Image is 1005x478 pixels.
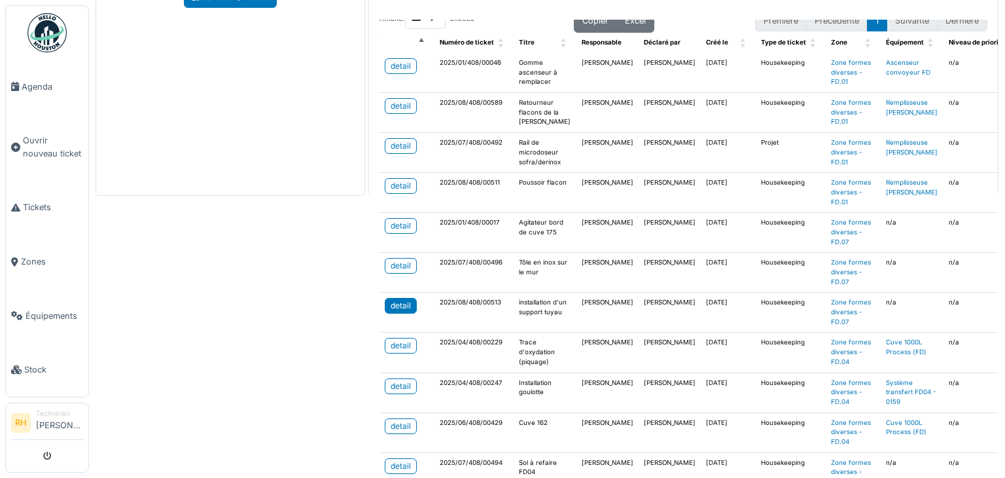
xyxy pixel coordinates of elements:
td: n/a [881,253,943,293]
span: Titre [519,39,535,46]
td: [PERSON_NAME] [576,333,639,373]
a: detail [385,258,417,274]
td: Installation goulotte [514,373,576,413]
td: Agitateur bord de cuve 175 [514,213,576,253]
span: Zone [831,39,847,46]
a: Remplisseuse [PERSON_NAME] [886,99,938,116]
td: Housekeeping [756,253,826,293]
a: Zones [6,234,88,289]
span: Zones [21,255,83,268]
td: Housekeeping [756,333,826,373]
a: detail [385,58,417,74]
a: Cuve 1000L Process (FD) [886,339,926,356]
span: Excel [625,16,646,26]
td: [PERSON_NAME] [576,413,639,452]
li: [PERSON_NAME] [36,409,83,437]
td: [DATE] [701,173,756,213]
td: [PERSON_NAME] [576,53,639,93]
a: Zone formes diverses - FD.07 [831,299,871,325]
button: 1 [867,10,887,31]
td: [PERSON_NAME] [576,253,639,293]
td: 2025/07/408/00492 [434,133,514,173]
div: detail [391,140,411,152]
td: 2025/08/408/00589 [434,93,514,133]
span: Numéro de ticket [440,39,494,46]
td: Gomme ascenseur à remplacer [514,53,576,93]
td: [PERSON_NAME] [639,93,701,133]
a: detail [385,218,417,234]
div: Technicien [36,409,83,418]
div: detail [391,220,411,232]
td: Rail de microdoseur sofra/derinox [514,133,576,173]
div: detail [391,180,411,192]
a: Zone formes diverses - FD.01 [831,59,871,85]
a: Zone formes diverses - FD.01 [831,139,871,165]
td: [PERSON_NAME] [639,213,701,253]
td: Housekeeping [756,213,826,253]
span: Titre: Activate to sort [561,33,569,53]
a: Stock [6,343,88,397]
td: 2025/01/408/00046 [434,53,514,93]
td: 2025/04/408/00229 [434,333,514,373]
span: Agenda [22,81,83,93]
a: Équipements [6,289,88,343]
td: [PERSON_NAME] [576,293,639,333]
span: Équipement: Activate to sort [928,33,936,53]
td: Cuve 162 [514,413,576,452]
a: detail [385,378,417,394]
a: Zone formes diverses - FD.04 [831,339,871,365]
td: Poussoir flacon [514,173,576,213]
td: [PERSON_NAME] [576,173,639,213]
td: Housekeeping [756,373,826,413]
a: detail [385,138,417,154]
td: 2025/06/408/00429 [434,413,514,452]
div: detail [391,340,411,352]
td: [PERSON_NAME] [639,133,701,173]
a: Zone formes diverses - FD.01 [831,179,871,205]
td: [DATE] [701,253,756,293]
a: detail [385,338,417,354]
td: Housekeeping [756,413,826,452]
td: 2025/08/408/00513 [434,293,514,333]
div: detail [391,420,411,432]
td: 2025/07/408/00496 [434,253,514,293]
a: detail [385,298,417,314]
td: installation d'un support tuyau [514,293,576,333]
a: Zone formes diverses - FD.04 [831,379,871,405]
td: [DATE] [701,373,756,413]
td: [PERSON_NAME] [576,213,639,253]
td: Projet [756,133,826,173]
td: [PERSON_NAME] [639,253,701,293]
td: [DATE] [701,133,756,173]
td: n/a [881,213,943,253]
td: 2025/04/408/00247 [434,373,514,413]
td: 2025/08/408/00511 [434,173,514,213]
a: Tickets [6,181,88,235]
td: n/a [881,293,943,333]
td: [DATE] [701,213,756,253]
a: RH Technicien[PERSON_NAME] [11,409,83,440]
a: Zone formes diverses - FD.07 [831,259,871,285]
a: detail [385,98,417,114]
span: Équipements [26,310,83,322]
span: Copier [582,16,608,26]
td: [PERSON_NAME] [576,133,639,173]
div: detail [391,300,411,312]
td: [DATE] [701,293,756,333]
nav: pagination [755,10,987,31]
div: detail [391,60,411,72]
img: Badge_color-CXgf-gQk.svg [27,13,67,52]
a: detail [385,458,417,474]
td: [PERSON_NAME] [639,53,701,93]
td: Housekeeping [756,293,826,333]
button: Copier [574,9,617,33]
span: Type de ticket [761,39,806,46]
td: [DATE] [701,93,756,133]
td: [PERSON_NAME] [576,93,639,133]
td: Tôle en inox sur le mur [514,253,576,293]
button: Excel [616,9,654,33]
td: [PERSON_NAME] [639,413,701,452]
td: [DATE] [701,53,756,93]
a: Cuve 1000L Process (FD) [886,419,926,436]
span: Type de ticket: Activate to sort [810,33,818,53]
